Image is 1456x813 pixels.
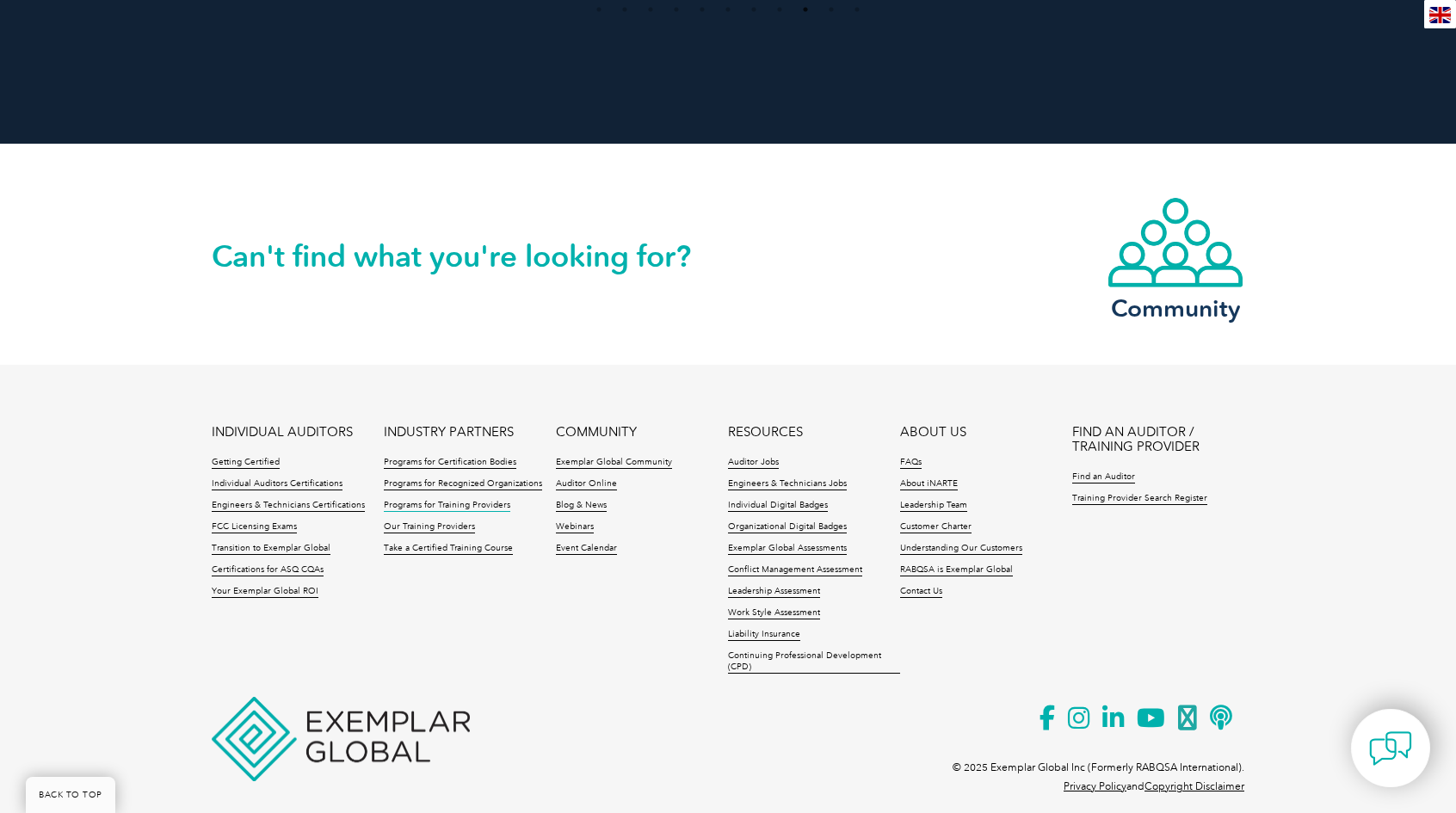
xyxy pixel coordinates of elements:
[797,1,814,18] button: 9 of 4
[900,478,958,490] a: About iNARTE
[719,1,737,18] button: 6 of 4
[1144,780,1244,792] a: Copyright Disclaimer
[1072,471,1135,483] a: Find an Auditor
[728,607,820,619] a: Work Style Assessment
[616,1,633,18] button: 2 of 4
[556,425,637,440] a: COMMUNITY
[728,543,847,555] a: Exemplar Global Assessments
[1107,196,1244,319] a: Community
[212,564,324,576] a: Certifications for ASQ CQAs
[1369,727,1412,770] img: contact-chat.png
[1072,425,1244,454] a: FIND AN AUDITOR / TRAINING PROVIDER
[694,1,711,18] button: 5 of 4
[900,500,967,512] a: Leadership Team
[900,564,1013,576] a: RABQSA is Exemplar Global
[590,1,608,18] button: 1 of 4
[384,425,514,440] a: INDUSTRY PARTNERS
[728,478,847,490] a: Engineers & Technicians Jobs
[1064,777,1244,796] p: and
[1064,780,1126,792] a: Privacy Policy
[212,457,280,469] a: Getting Certified
[212,521,297,533] a: FCC Licensing Exams
[728,425,803,440] a: RESOURCES
[728,629,800,641] a: Liability Insurance
[1107,196,1244,289] img: icon-community.webp
[212,478,342,490] a: Individual Auditors Certifications
[384,457,516,469] a: Programs for Certification Bodies
[384,521,475,533] a: Our Training Providers
[1107,298,1244,319] h3: Community
[823,1,840,18] button: 10 of 4
[1072,493,1207,505] a: Training Provider Search Register
[384,500,510,512] a: Programs for Training Providers
[900,543,1022,555] a: Understanding Our Customers
[728,457,779,469] a: Auditor Jobs
[556,543,617,555] a: Event Calendar
[642,1,659,18] button: 3 of 4
[26,777,115,813] a: BACK TO TOP
[900,425,966,440] a: ABOUT US
[384,543,513,555] a: Take a Certified Training Course
[556,521,594,533] a: Webinars
[212,425,353,440] a: INDIVIDUAL AUDITORS
[668,1,685,18] button: 4 of 4
[900,457,922,469] a: FAQs
[212,500,365,512] a: Engineers & Technicians Certifications
[212,243,728,270] h2: Can't find what you're looking for?
[556,457,672,469] a: Exemplar Global Community
[728,521,847,533] a: Organizational Digital Badges
[1429,7,1451,23] img: en
[728,500,828,512] a: Individual Digital Badges
[771,1,788,18] button: 8 of 4
[900,521,972,533] a: Customer Charter
[900,586,942,598] a: Contact Us
[556,478,617,490] a: Auditor Online
[728,586,820,598] a: Leadership Assessment
[848,1,866,18] button: 11 of 4
[728,564,862,576] a: Conflict Management Assessment
[953,758,1244,777] p: © 2025 Exemplar Global Inc (Formerly RABQSA International).
[384,478,542,490] a: Programs for Recognized Organizations
[556,500,607,512] a: Blog & News
[745,1,762,18] button: 7 of 4
[212,586,318,598] a: Your Exemplar Global ROI
[212,697,470,781] img: Exemplar Global
[728,650,900,674] a: Continuing Professional Development (CPD)
[212,543,330,555] a: Transition to Exemplar Global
